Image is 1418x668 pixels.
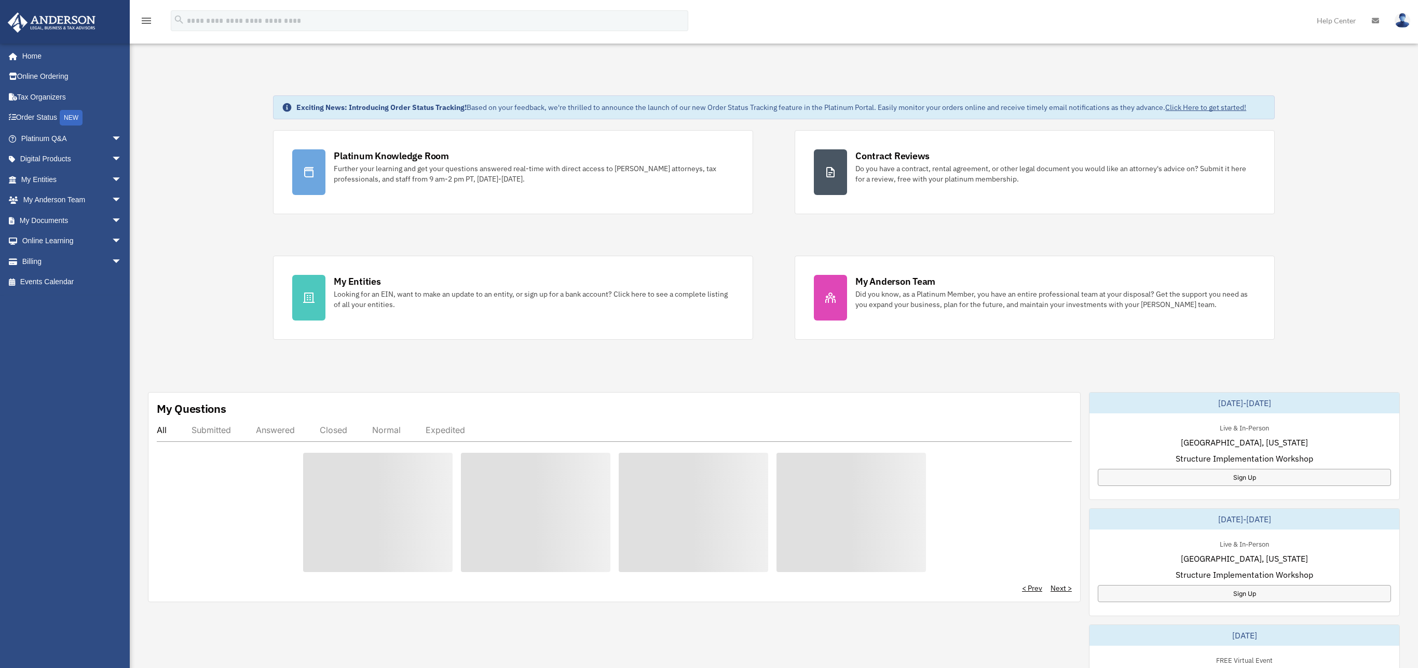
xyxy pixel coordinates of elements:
[157,401,226,416] div: My Questions
[1098,585,1391,602] a: Sign Up
[334,275,380,288] div: My Entities
[1211,422,1277,433] div: Live & In-Person
[320,425,347,435] div: Closed
[7,46,132,66] a: Home
[1022,583,1042,593] a: < Prev
[1089,625,1399,646] div: [DATE]
[7,272,138,293] a: Events Calendar
[157,425,167,435] div: All
[795,256,1275,340] a: My Anderson Team Did you know, as a Platinum Member, you have an entire professional team at your...
[7,149,138,170] a: Digital Productsarrow_drop_down
[296,103,467,112] strong: Exciting News: Introducing Order Status Tracking!
[855,275,935,288] div: My Anderson Team
[855,163,1256,184] div: Do you have a contract, rental agreement, or other legal document you would like an attorney's ad...
[334,163,734,184] div: Further your learning and get your questions answered real-time with direct access to [PERSON_NAM...
[7,66,138,87] a: Online Ordering
[7,231,138,252] a: Online Learningarrow_drop_down
[426,425,465,435] div: Expedited
[256,425,295,435] div: Answered
[296,102,1246,113] div: Based on your feedback, we're thrilled to announce the launch of our new Order Status Tracking fe...
[273,130,753,214] a: Platinum Knowledge Room Further your learning and get your questions answered real-time with dire...
[1165,103,1246,112] a: Click Here to get started!
[1208,654,1281,665] div: FREE Virtual Event
[112,231,132,252] span: arrow_drop_down
[273,256,753,340] a: My Entities Looking for an EIN, want to make an update to an entity, or sign up for a bank accoun...
[1181,552,1308,565] span: [GEOGRAPHIC_DATA], [US_STATE]
[112,190,132,211] span: arrow_drop_down
[7,251,138,272] a: Billingarrow_drop_down
[7,107,138,129] a: Order StatusNEW
[173,14,185,25] i: search
[1089,509,1399,530] div: [DATE]-[DATE]
[7,169,138,190] a: My Entitiesarrow_drop_down
[7,210,138,231] a: My Documentsarrow_drop_down
[7,190,138,211] a: My Anderson Teamarrow_drop_down
[1176,568,1313,581] span: Structure Implementation Workshop
[1051,583,1072,593] a: Next >
[7,128,138,149] a: Platinum Q&Aarrow_drop_down
[1181,436,1308,449] span: [GEOGRAPHIC_DATA], [US_STATE]
[112,128,132,149] span: arrow_drop_down
[112,251,132,272] span: arrow_drop_down
[334,149,449,162] div: Platinum Knowledge Room
[1211,538,1277,549] div: Live & In-Person
[1176,452,1313,465] span: Structure Implementation Workshop
[60,110,83,126] div: NEW
[7,87,138,107] a: Tax Organizers
[112,169,132,190] span: arrow_drop_down
[140,18,153,27] a: menu
[112,210,132,231] span: arrow_drop_down
[112,149,132,170] span: arrow_drop_down
[140,15,153,27] i: menu
[1098,469,1391,486] a: Sign Up
[1089,393,1399,413] div: [DATE]-[DATE]
[372,425,401,435] div: Normal
[334,289,734,310] div: Looking for an EIN, want to make an update to an entity, or sign up for a bank account? Click her...
[1395,13,1410,28] img: User Pic
[5,12,99,33] img: Anderson Advisors Platinum Portal
[795,130,1275,214] a: Contract Reviews Do you have a contract, rental agreement, or other legal document you would like...
[855,289,1256,310] div: Did you know, as a Platinum Member, you have an entire professional team at your disposal? Get th...
[855,149,930,162] div: Contract Reviews
[192,425,231,435] div: Submitted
